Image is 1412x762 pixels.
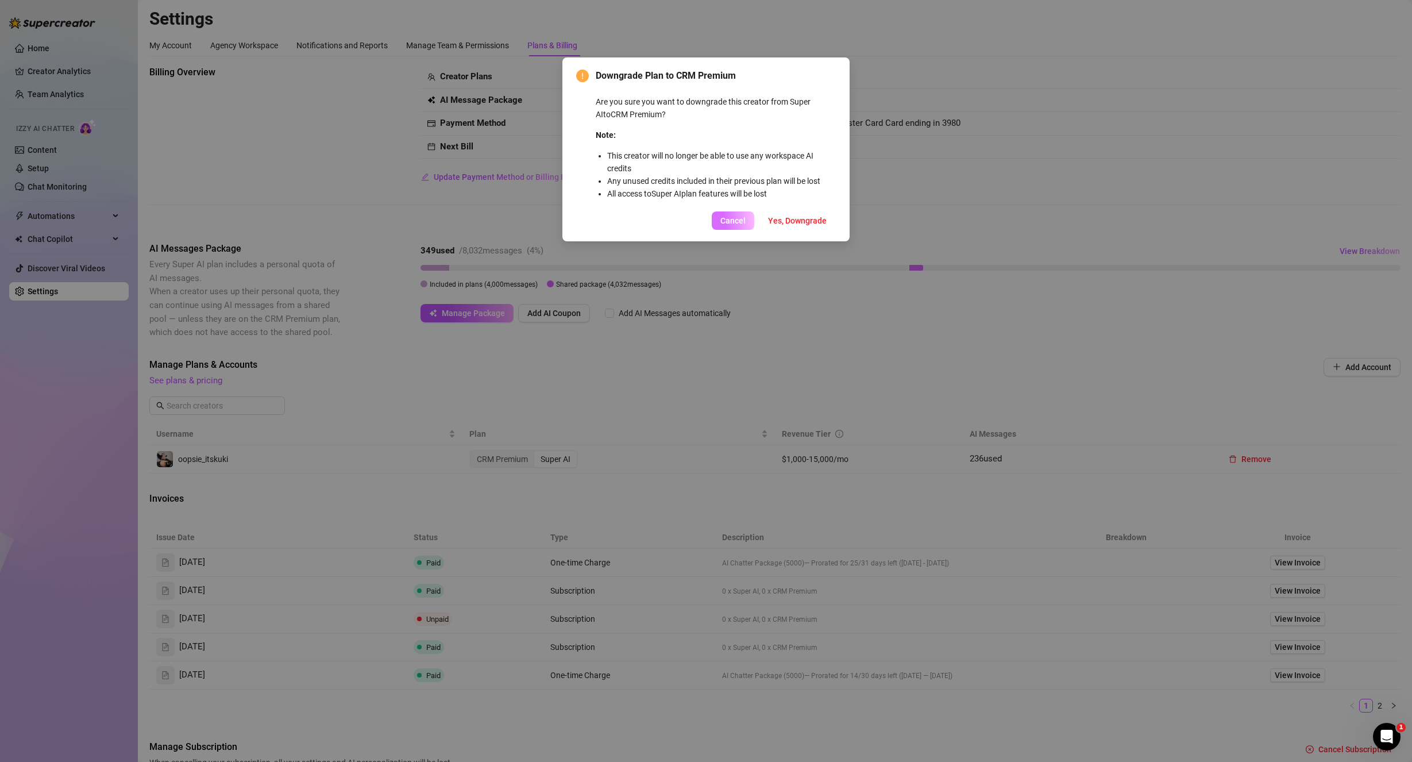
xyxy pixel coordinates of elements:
span: exclamation-circle [576,70,589,82]
strong: Note: [596,130,616,140]
p: Are you sure you want to downgrade this creator from Super AI to CRM Premium ? [596,95,836,121]
iframe: Intercom live chat [1373,723,1401,751]
button: Yes, Downgrade [759,211,836,230]
span: 1 [1396,723,1406,732]
button: Cancel [712,211,754,230]
span: Yes, Downgrade [768,216,827,225]
li: Any unused credits included in their previous plan will be lost [607,175,836,187]
li: This creator will no longer be able to use any workspace AI credits [607,149,836,175]
li: All access to Super AI plan features will be lost [607,187,836,200]
span: Downgrade Plan to CRM Premium [596,69,836,83]
span: Cancel [720,216,746,225]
